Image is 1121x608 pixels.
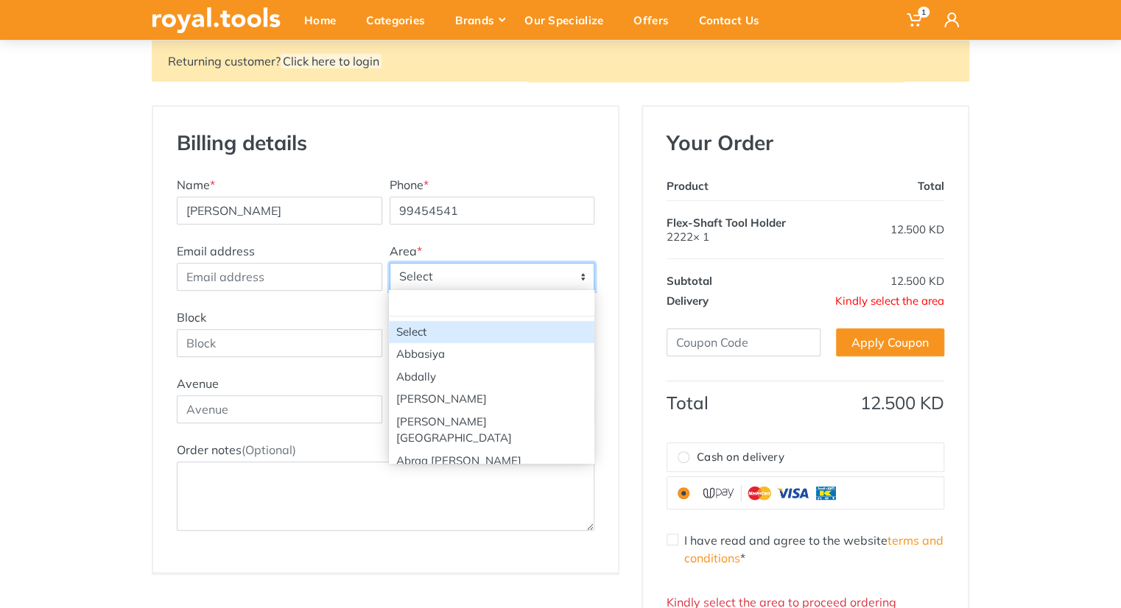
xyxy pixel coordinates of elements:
div: Returning customer? [152,40,969,82]
li: Abbasiya [389,343,594,366]
label: I have read and agree to the website * [684,531,944,567]
li: [PERSON_NAME][GEOGRAPHIC_DATA] [389,411,594,450]
span: Kindly select the area [835,294,944,308]
h3: Your Order [667,130,944,155]
div: 12.500 KD [835,222,944,236]
label: Phone [390,176,429,194]
span: Flex-Shaft Tool Holder [667,216,786,230]
li: Abdally [389,366,594,389]
input: Coupon Code [667,328,820,356]
div: Home [294,4,356,35]
td: 12.500 KD [835,258,944,291]
div: Our Specialize [514,4,623,35]
span: Select [390,263,595,291]
a: Apply Coupon [836,328,944,356]
img: upay.png [697,483,844,503]
li: Select [389,321,594,344]
input: Avenue [177,395,382,423]
div: Brands [445,4,514,35]
div: Contact Us [689,4,779,35]
input: Name [177,197,382,225]
label: Email address [177,242,255,260]
li: [PERSON_NAME] [389,388,594,411]
div: Categories [356,4,445,35]
td: 2222× 1 [667,200,835,258]
label: Area [390,242,422,260]
input: Phone [390,197,595,225]
label: Name [177,176,215,194]
th: Total [835,176,944,201]
input: Email address [177,263,382,291]
th: Total [667,381,835,413]
label: Avenue [177,375,219,392]
label: Order notes [177,441,296,459]
img: royal.tools Logo [152,7,281,33]
a: Click here to login [281,54,382,68]
span: Select [390,264,594,290]
span: (Optional) [242,442,296,457]
div: Offers [623,4,689,35]
h3: Billing details [173,130,386,155]
label: Block [177,308,206,326]
li: Abraq [PERSON_NAME] [389,450,594,473]
span: Cash on delivery [697,449,784,466]
span: 1 [918,7,930,18]
th: Subtotal [667,258,835,291]
span: 12.500 KD [860,392,944,414]
th: Delivery [667,291,835,311]
th: Product [667,176,835,201]
input: Block [177,329,382,357]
